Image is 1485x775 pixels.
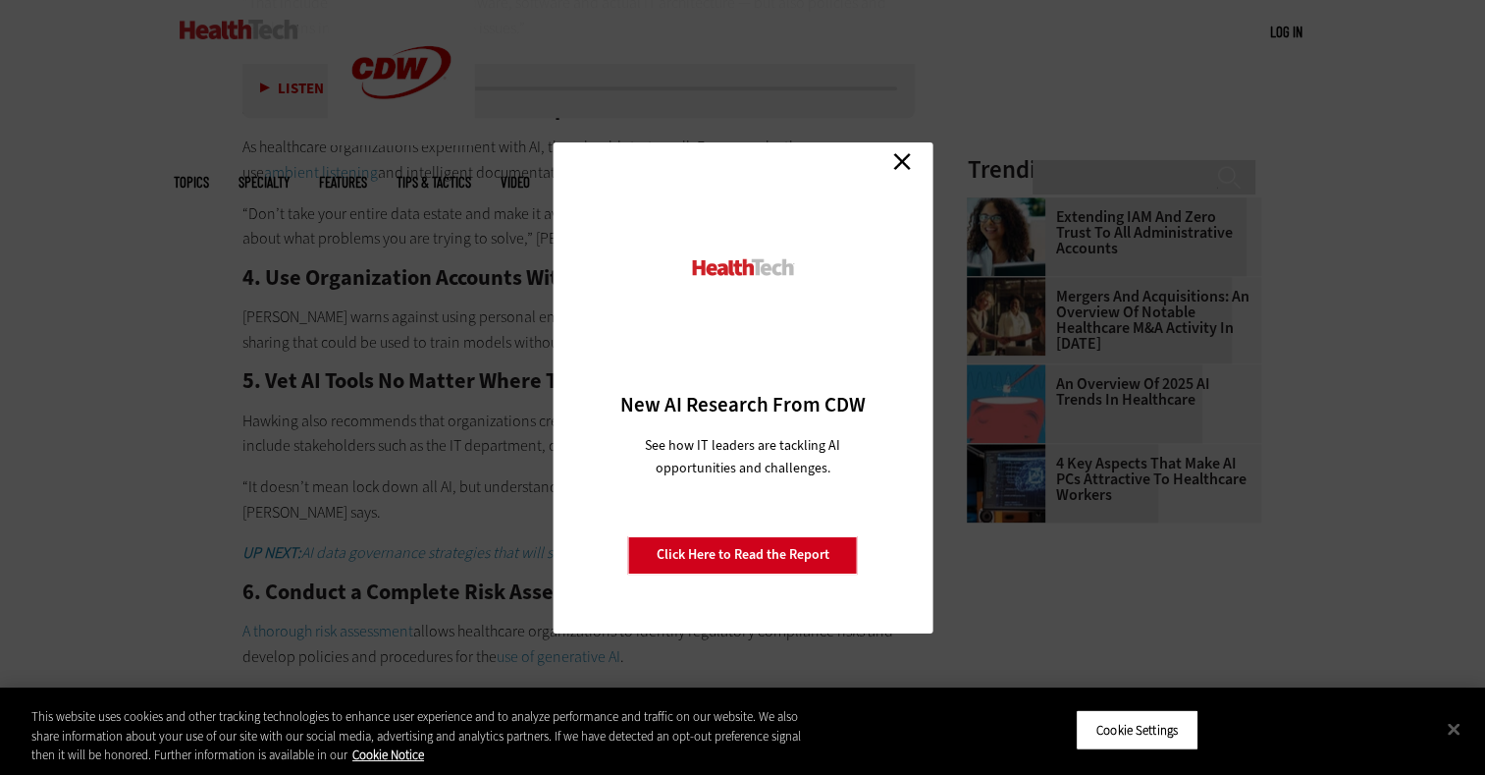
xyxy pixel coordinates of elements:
[628,536,858,574] a: Click Here to Read the Report
[689,257,796,278] img: HealthTech_0.png
[1432,707,1475,750] button: Close
[352,747,424,763] a: More information about your privacy
[621,434,864,479] p: See how IT leaders are tackling AI opportunities and challenges.
[1076,709,1198,750] button: Cookie Settings
[587,391,898,418] h3: New AI Research From CDW
[31,707,817,765] div: This website uses cookies and other tracking technologies to enhance user experience and to analy...
[887,147,917,177] a: Close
